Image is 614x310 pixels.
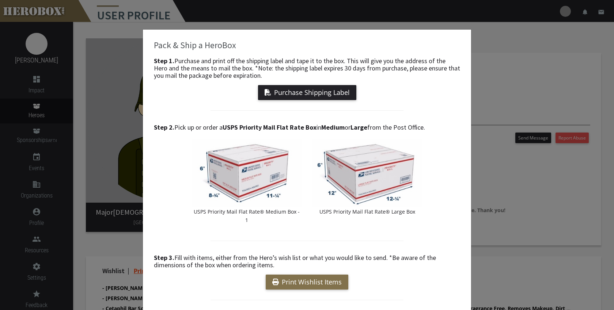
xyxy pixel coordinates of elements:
img: USPS_MediumFlatRateBox1.jpeg [192,139,302,207]
b: Step 2. [154,123,174,131]
a: Print Wishlist Items [266,275,348,290]
h4: Purchase and print off the shipping label and tape it to the box. This will give you the address ... [154,57,460,79]
p: USPS Priority Mail Flat Rate® Medium Box - 1 [192,207,302,224]
a: USPS Priority Mail Flat Rate® Medium Box - 1 [192,139,302,224]
h4: Fill with items, either from the Hero’s wish list or what you would like to send. *Be aware of th... [154,254,460,269]
button: Purchase Shipping Label [258,85,356,100]
b: Medium [321,123,345,131]
b: Step 3. [154,253,174,262]
img: USPS_LargeFlatRateBox.jpeg [312,139,422,207]
h4: Pick up or order a in or from the Post Office. [154,124,460,131]
b: Step 1. [154,57,174,65]
b: USPS Priority Mail Flat Rate Box [223,123,317,131]
b: Large [350,123,367,131]
a: USPS Priority Mail Flat Rate® Large Box [312,139,422,216]
h3: Pack & Ship a HeroBox [154,41,460,50]
p: USPS Priority Mail Flat Rate® Large Box [312,207,422,216]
